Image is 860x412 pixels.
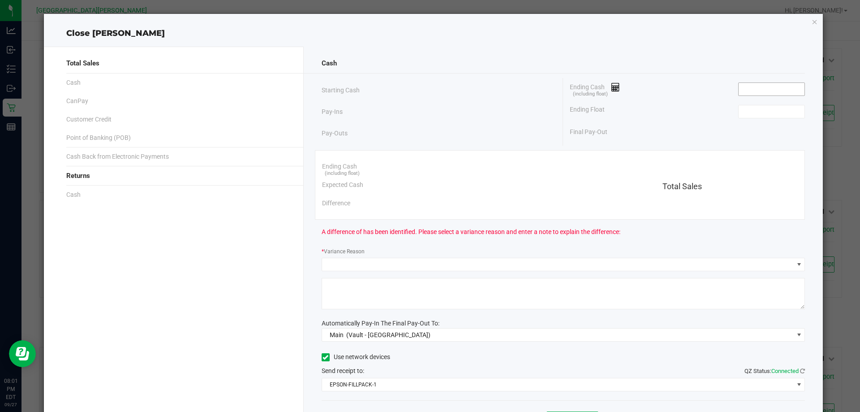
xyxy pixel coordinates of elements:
[66,133,131,143] span: Point of Banking (POB)
[322,367,364,374] span: Send receipt to:
[346,331,430,338] span: (Vault - [GEOGRAPHIC_DATA])
[322,199,350,208] span: Difference
[322,58,337,69] span: Cash
[66,115,112,124] span: Customer Credit
[662,182,702,191] span: Total Sales
[66,190,81,199] span: Cash
[325,170,360,178] span: (including float)
[322,320,439,327] span: Automatically Pay-In The Final Pay-Out To:
[570,82,620,96] span: Ending Cash
[330,331,344,338] span: Main
[771,368,799,374] span: Connected
[66,166,285,186] div: Returns
[570,127,607,137] span: Final Pay-Out
[322,86,360,95] span: Starting Cash
[322,129,348,138] span: Pay-Outs
[573,91,608,98] span: (including float)
[322,378,794,391] span: EPSON-FILLPACK-1
[322,247,365,256] label: Variance Reason
[322,227,620,237] span: A difference of has been identified. Please select a variance reason and enter a note to explain ...
[44,27,823,39] div: Close [PERSON_NAME]
[9,340,36,367] iframe: Resource center
[322,352,390,362] label: Use network devices
[744,368,805,374] span: QZ Status:
[66,78,81,87] span: Cash
[322,180,363,190] span: Expected Cash
[322,162,357,171] span: Ending Cash
[66,152,169,161] span: Cash Back from Electronic Payments
[322,107,343,117] span: Pay-Ins
[66,96,88,106] span: CanPay
[66,58,99,69] span: Total Sales
[570,105,605,118] span: Ending Float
